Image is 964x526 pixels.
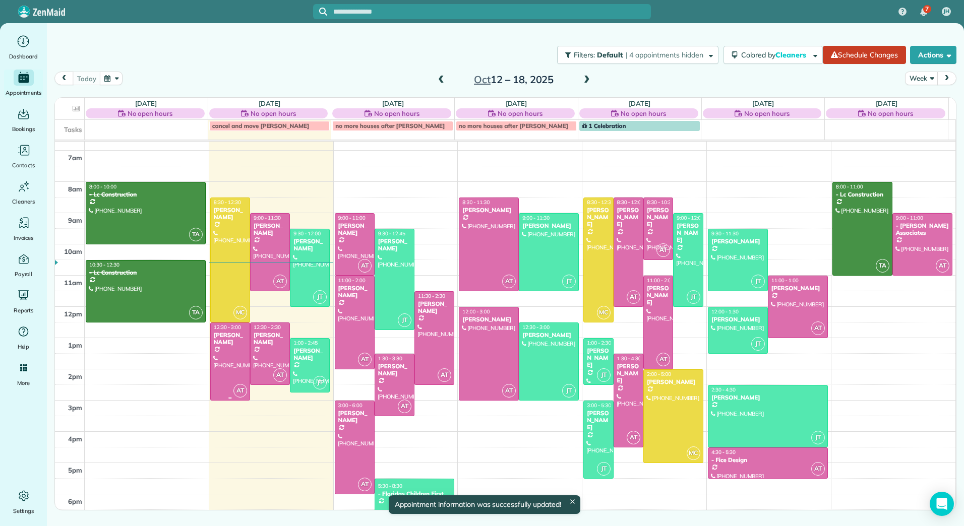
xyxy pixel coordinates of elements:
[771,285,825,292] div: [PERSON_NAME]
[677,215,704,221] span: 9:00 - 12:00
[68,341,82,349] span: 1pm
[617,207,640,228] div: [PERSON_NAME]
[711,394,825,401] div: [PERSON_NAME]
[378,490,451,497] div: - Floridas Children First
[647,371,671,377] span: 2:00 - 5:00
[724,46,823,64] button: Colored byCleaners
[68,466,82,474] span: 5pm
[12,124,35,134] span: Bookings
[587,402,611,409] span: 3:00 - 5:30
[676,222,700,244] div: [PERSON_NAME]
[586,207,610,228] div: [PERSON_NAME]
[89,183,116,190] span: 8:00 - 10:00
[621,108,666,118] span: No open hours
[4,178,43,207] a: Cleaners
[89,269,203,276] div: - Lc Construction
[338,222,372,237] div: [PERSON_NAME]
[378,230,405,237] span: 9:30 - 12:45
[213,207,247,221] div: [PERSON_NAME]
[711,308,739,315] span: 12:00 - 1:30
[896,215,923,221] span: 9:00 - 11:00
[506,99,527,107] a: [DATE]
[378,238,411,252] div: [PERSON_NAME]
[338,410,372,424] div: [PERSON_NAME]
[14,233,34,243] span: Invoices
[586,410,610,431] div: [PERSON_NAME]
[378,363,411,377] div: [PERSON_NAME]
[398,313,411,327] span: JT
[811,431,825,444] span: JT
[811,321,825,335] span: AT
[253,332,287,346] div: [PERSON_NAME]
[876,99,897,107] a: [DATE]
[751,275,765,288] span: JT
[4,488,43,516] a: Settings
[335,122,445,129] span: no more houses after [PERSON_NAME]
[18,342,30,352] span: Help
[4,106,43,134] a: Bookings
[68,216,82,224] span: 9am
[338,402,363,409] span: 3:00 - 6:00
[597,462,611,476] span: JT
[711,230,739,237] span: 9:30 - 11:30
[253,222,287,237] div: [PERSON_NAME]
[4,70,43,98] a: Appointments
[418,293,445,299] span: 11:30 - 2:30
[64,310,82,318] span: 12pm
[775,50,808,59] span: Cleaners
[68,497,82,505] span: 6pm
[868,108,913,118] span: No open hours
[313,376,327,389] span: JT
[338,215,366,221] span: 9:00 - 11:00
[54,72,74,85] button: prev
[930,492,954,516] div: Open Intercom Messenger
[552,46,718,64] a: Filters: Default | 4 appointments hidden
[68,154,82,162] span: 7am
[835,191,889,198] div: - Lc Construction
[811,462,825,476] span: AT
[273,275,287,288] span: AT
[687,446,700,460] span: MC
[586,347,610,369] div: [PERSON_NAME]
[656,353,670,366] span: AT
[135,99,157,107] a: [DATE]
[522,324,550,331] span: 12:30 - 3:00
[582,122,626,129] span: 1 Celebration
[597,368,611,382] span: JT
[502,275,516,288] span: AT
[459,122,568,129] span: no more houses after [PERSON_NAME]
[293,347,327,362] div: [PERSON_NAME]
[68,372,82,380] span: 2pm
[388,495,580,514] div: Appointment information was successfully updated!
[913,1,934,23] div: 7 unread notifications
[587,340,611,346] span: 1:00 - 2:30
[313,8,327,16] button: Focus search
[128,108,173,118] span: No open hours
[711,449,736,455] span: 4:30 - 5:30
[629,99,650,107] a: [DATE]
[382,99,404,107] a: [DATE]
[522,332,576,339] div: [PERSON_NAME]
[64,247,82,255] span: 10am
[189,228,203,241] span: TA
[522,222,576,229] div: [PERSON_NAME]
[751,337,765,351] span: JT
[451,74,577,85] h2: 12 – 18, 2025
[895,222,949,237] div: - [PERSON_NAME] Associates
[251,108,296,118] span: No open hours
[474,73,491,86] span: Oct
[905,72,938,85] button: Week
[876,259,889,273] span: TA
[711,238,765,245] div: [PERSON_NAME]
[656,243,670,257] span: AT
[597,50,624,59] span: Default
[627,431,640,444] span: AT
[293,230,321,237] span: 9:30 - 12:00
[9,51,38,61] span: Dashboard
[711,316,765,323] div: [PERSON_NAME]
[358,259,372,273] span: AT
[4,251,43,279] a: Payroll
[233,306,247,319] span: MC
[233,384,247,398] span: AT
[313,290,327,304] span: JT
